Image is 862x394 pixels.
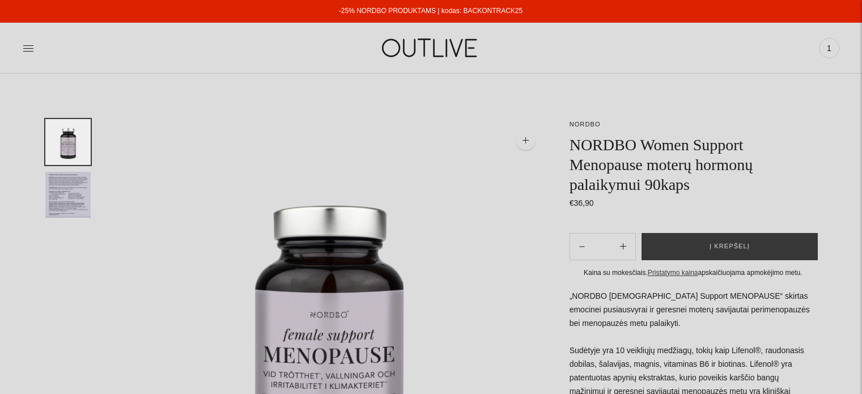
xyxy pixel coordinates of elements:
div: Kaina su mokesčiais. apskaičiuojama apmokėjimo metu. [570,267,817,279]
span: €36,90 [570,198,594,207]
span: Į krepšelį [710,241,750,252]
a: -25% NORDBO PRODUKTAMS | kodas: BACKONTRACK25 [339,7,523,15]
a: Pristatymo kaina [648,269,698,277]
a: 1 [819,36,839,61]
button: Translation missing: en.general.accessibility.image_thumbail [45,172,91,218]
button: Translation missing: en.general.accessibility.image_thumbail [45,119,91,165]
button: Subtract product quantity [611,233,635,260]
h1: NORDBO Women Support Menopause moterų hormonų palaikymui 90kaps [570,135,817,194]
img: OUTLIVE [360,28,502,67]
button: Į krepšelį [642,233,818,260]
button: Add product quantity [570,233,594,260]
span: 1 [821,40,837,56]
input: Product quantity [594,238,611,255]
a: NORDBO [570,121,601,128]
